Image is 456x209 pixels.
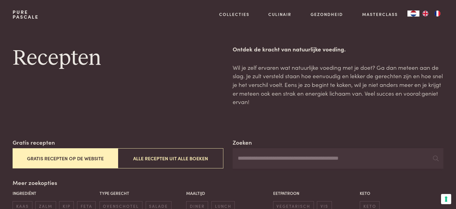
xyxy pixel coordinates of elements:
button: Uw voorkeuren voor toestemming voor trackingtechnologieën [441,194,451,204]
p: Eetpatroon [273,190,357,196]
div: Language [407,11,419,17]
ul: Language list [419,11,443,17]
button: Alle recepten uit alle boeken [118,148,223,168]
h1: Recepten [13,45,223,72]
a: Collecties [219,11,249,17]
button: Gratis recepten op de website [13,148,118,168]
strong: Ontdek de kracht van natuurlijke voeding. [233,45,346,53]
a: PurePascale [13,10,39,19]
p: Ingrediënt [13,190,96,196]
a: NL [407,11,419,17]
a: EN [419,11,431,17]
aside: Language selected: Nederlands [407,11,443,17]
a: Gezondheid [311,11,343,17]
p: Keto [360,190,443,196]
p: Maaltijd [186,190,270,196]
label: Gratis recepten [13,138,55,147]
p: Wil je zelf ervaren wat natuurlijke voeding met je doet? Ga dan meteen aan de slag. Je zult verst... [233,63,443,106]
a: Culinair [268,11,291,17]
p: Type gerecht [100,190,183,196]
a: Masterclass [362,11,398,17]
label: Zoeken [233,138,252,147]
a: FR [431,11,443,17]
